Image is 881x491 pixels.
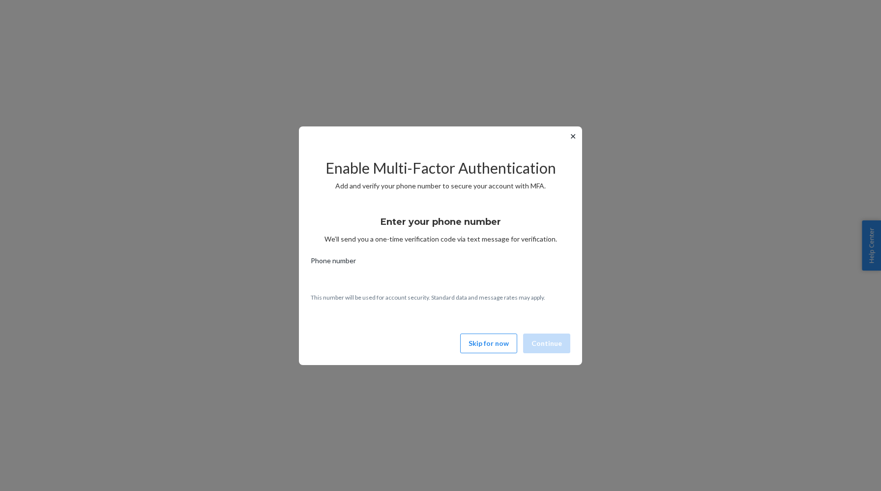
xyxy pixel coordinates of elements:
[381,215,501,228] h3: Enter your phone number
[523,334,570,353] button: Continue
[568,130,578,142] button: ✕
[311,208,570,244] div: We’ll send you a one-time verification code via text message for verification.
[460,334,517,353] button: Skip for now
[311,181,570,191] p: Add and verify your phone number to secure your account with MFA.
[311,160,570,176] h2: Enable Multi-Factor Authentication
[311,293,570,302] p: This number will be used for account security. Standard data and message rates may apply.
[311,256,356,270] span: Phone number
